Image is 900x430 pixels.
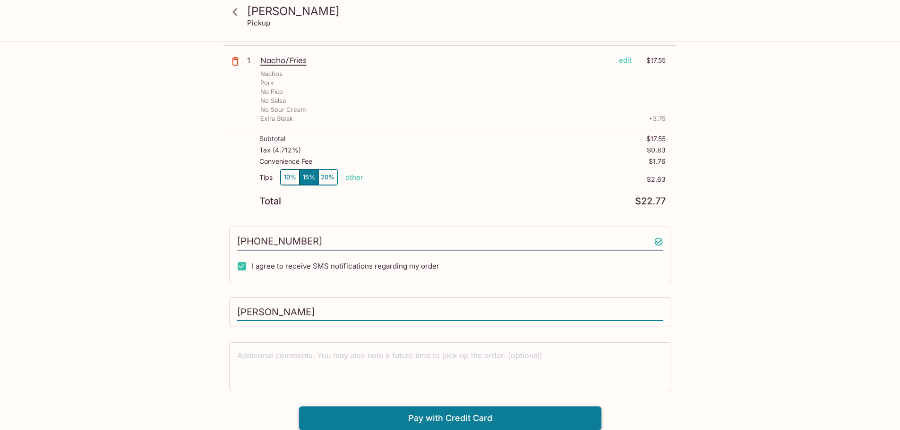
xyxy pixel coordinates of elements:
[259,158,312,165] p: Convenience Fee
[260,114,293,123] p: Extra Steak
[647,146,666,154] p: $0.83
[635,197,666,206] p: $22.77
[363,176,666,183] p: $2.63
[300,169,318,185] button: 15%
[259,174,273,181] p: Tips
[247,18,270,27] p: Pickup
[637,55,666,66] p: $17.55
[260,78,274,87] p: Pork
[259,146,301,154] p: Tax ( 4.712% )
[260,105,306,114] p: No Sour Cream
[646,135,666,143] p: $17.55
[619,55,632,66] p: edit
[260,87,283,96] p: No Pico
[318,169,337,185] button: 20%
[259,197,281,206] p: Total
[260,69,283,78] p: Nachos
[649,114,666,123] p: + 3.75
[260,96,286,105] p: No Salsa
[649,158,666,165] p: $1.76
[237,304,663,321] input: Enter first and last name
[252,261,439,270] span: I agree to receive SMS notifications regarding my order
[259,135,285,143] p: Subtotal
[247,55,257,66] p: 1
[260,55,611,66] p: Nacho/Fries
[345,173,363,182] button: other
[299,406,601,430] button: Pay with Credit Card
[281,169,300,185] button: 10%
[237,233,663,251] input: Enter phone number
[247,4,669,18] h3: [PERSON_NAME]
